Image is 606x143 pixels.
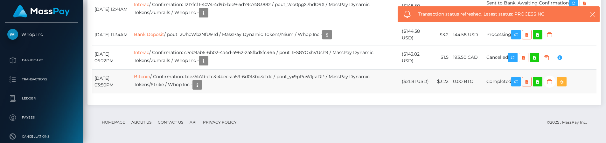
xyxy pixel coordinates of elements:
[484,70,596,94] td: Completed
[400,24,434,45] td: ($144.58 USD)
[132,24,400,45] td: / pout_2UhcWbzNfU9Td / MassPay Dynamic Tokens/Nium / Whop Inc -
[134,2,149,7] a: Interac
[13,5,70,17] img: MassPay Logo
[5,110,78,126] a: Payees
[400,70,434,94] td: ($21.81 USD)
[7,56,75,65] p: Dashboard
[7,94,75,103] p: Ledger
[155,117,186,127] a: Contact Us
[132,70,400,94] td: / Confirmation: b1e35b7d-efc3-4bec-aa59-6d0f3bc3efdc / pout_yx9pPuWljraDP / MassPay Dynamic Token...
[134,74,150,79] a: Bitcoin
[547,119,592,126] div: © 2025 , MassPay Inc.
[99,117,128,127] a: Homepage
[484,24,596,45] td: Processing
[134,31,164,37] a: Bank Deposit
[7,113,75,122] p: Payees
[484,45,596,70] td: Cancelled
[400,45,434,70] td: ($143.82 USD)
[435,70,451,94] td: $3.22
[134,50,149,55] a: Interac
[435,24,451,45] td: $3.2
[92,24,132,45] td: [DATE] 11:34AM
[418,11,574,17] span: Transaction status refreshed. Latest status: PROCESSING
[435,45,451,70] td: $1.5
[5,31,78,37] span: Whop Inc
[92,45,132,70] td: [DATE] 06:22PM
[200,117,239,127] a: Privacy Policy
[187,117,199,127] a: API
[129,117,154,127] a: About Us
[5,71,78,87] a: Transactions
[5,91,78,106] a: Ledger
[451,45,484,70] td: 193.50 CAD
[451,70,484,94] td: 0.00 BTC
[7,132,75,141] p: Cancellations
[7,29,18,40] img: Whop Inc
[7,75,75,84] p: Transactions
[132,45,400,70] td: / Confirmation: c7eb9ab6-6b02-4a4d-a962-2a5fbd5fc464 / pout_IFS8YOxhVUsh9 / MassPay Dynamic Token...
[5,52,78,68] a: Dashboard
[92,70,132,94] td: [DATE] 03:50PM
[451,24,484,45] td: 144.58 USD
